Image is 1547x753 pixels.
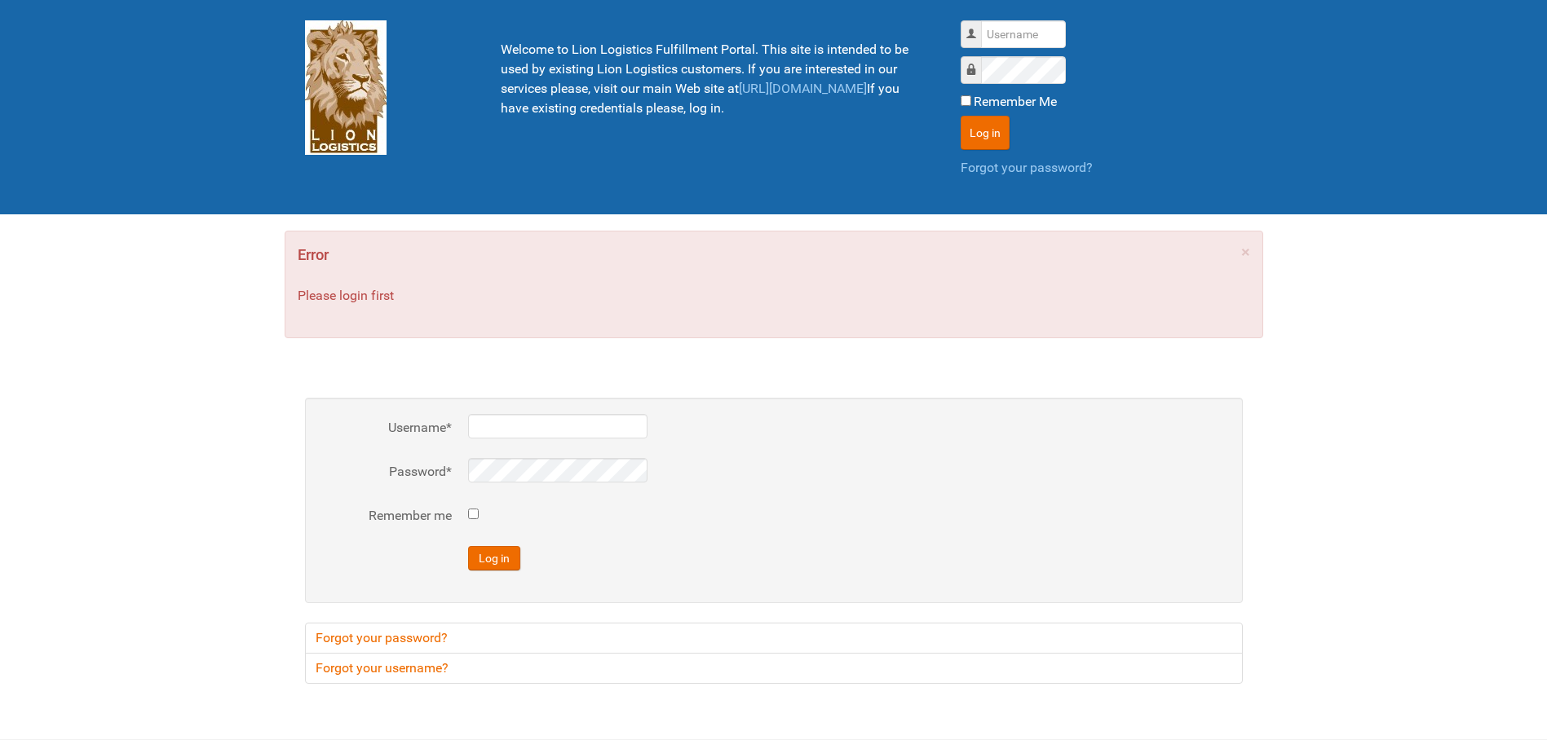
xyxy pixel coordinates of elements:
[298,286,1250,306] p: Please login first
[961,160,1093,175] a: Forgot your password?
[321,418,452,438] label: Username
[974,92,1057,112] label: Remember Me
[977,25,978,26] label: Username
[977,61,978,62] label: Password
[739,81,867,96] a: [URL][DOMAIN_NAME]
[305,20,387,155] img: Lion Logistics
[501,40,920,118] p: Welcome to Lion Logistics Fulfillment Portal. This site is intended to be used by existing Lion L...
[305,623,1243,654] a: Forgot your password?
[468,546,520,570] button: Log in
[305,79,387,95] a: Lion Logistics
[321,462,452,482] label: Password
[1241,244,1250,260] a: ×
[961,116,1010,150] button: Log in
[298,244,1250,266] h4: Error
[305,653,1243,684] a: Forgot your username?
[321,506,452,526] label: Remember me
[981,20,1066,48] input: Username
